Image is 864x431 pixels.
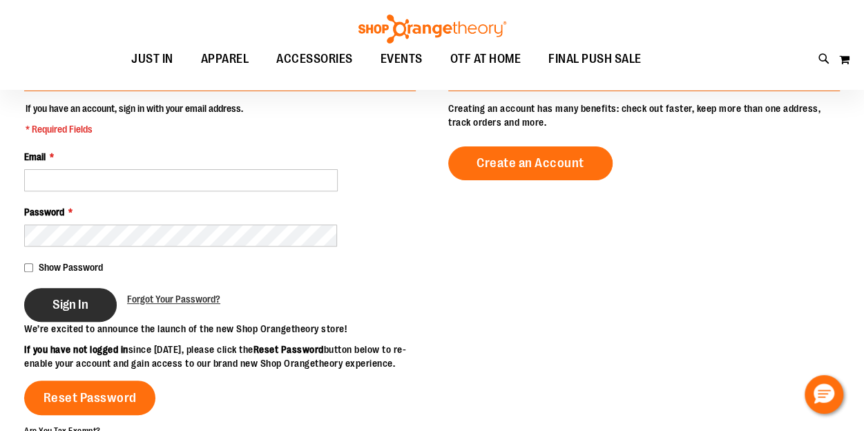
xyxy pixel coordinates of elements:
span: FINAL PUSH SALE [548,44,642,75]
a: OTF AT HOME [436,44,535,75]
span: Email [24,151,46,162]
span: Forgot Your Password? [127,294,220,305]
a: FINAL PUSH SALE [535,44,655,75]
legend: If you have an account, sign in with your email address. [24,102,244,136]
p: since [DATE], please click the button below to re-enable your account and gain access to our bran... [24,343,432,370]
a: Create an Account [448,146,613,180]
img: Shop Orangetheory [356,15,508,44]
a: EVENTS [367,44,436,75]
span: JUST IN [131,44,173,75]
a: ACCESSORIES [262,44,367,75]
a: Forgot Your Password? [127,292,220,306]
span: Create an Account [477,155,584,171]
a: JUST IN [117,44,187,75]
span: Sign In [52,297,88,312]
span: Password [24,207,64,218]
a: Reset Password [24,381,155,415]
span: ACCESSORIES [276,44,353,75]
strong: Reset Password [253,344,324,355]
button: Sign In [24,288,117,322]
span: OTF AT HOME [450,44,521,75]
button: Hello, have a question? Let’s chat. [805,375,843,414]
span: APPAREL [201,44,249,75]
a: APPAREL [187,44,263,75]
span: Show Password [39,262,103,273]
span: * Required Fields [26,122,243,136]
p: Creating an account has many benefits: check out faster, keep more than one address, track orders... [448,102,840,129]
p: We’re excited to announce the launch of the new Shop Orangetheory store! [24,322,432,336]
strong: If you have not logged in [24,344,128,355]
span: EVENTS [381,44,423,75]
span: Reset Password [44,390,137,405]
